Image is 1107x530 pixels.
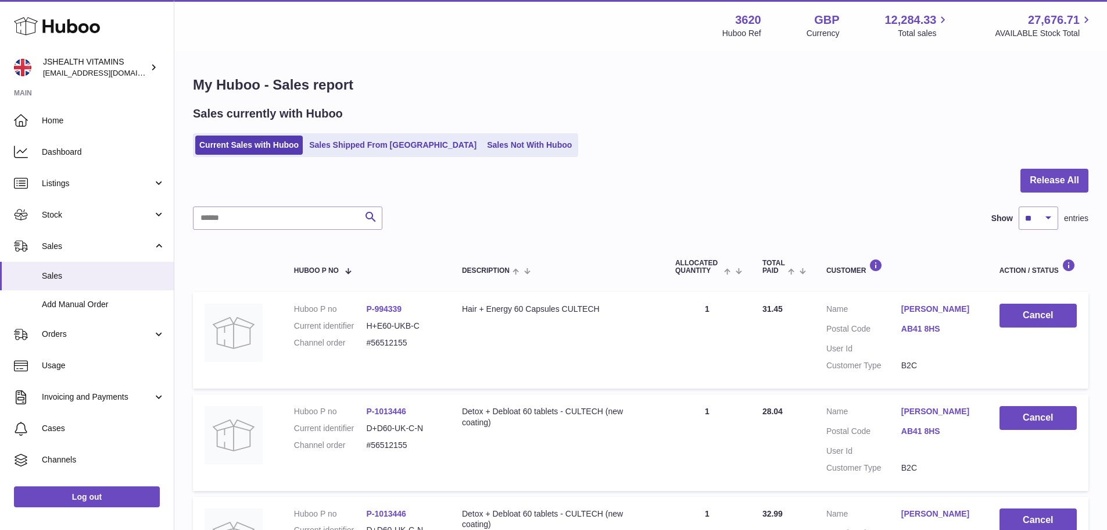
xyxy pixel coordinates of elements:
[826,446,901,457] dt: User Id
[195,136,303,155] a: Current Sales with Huboo
[826,463,901,474] dt: Customer Type
[42,360,165,371] span: Usage
[826,343,901,354] dt: User Id
[42,209,153,220] span: Stock
[43,56,148,79] div: JSHEALTH VITAMINS
[42,178,153,189] span: Listings
[995,12,1093,39] a: 27,676.71 AVAILABLE Stock Total
[462,406,652,428] div: Detox + Debloat 60 tablets - CULTECH (new coating)
[42,423,165,434] span: Cases
[366,304,402,314] a: P-994339
[193,76,1088,94] h1: My Huboo - Sales report
[294,440,367,451] dt: Channel order
[675,259,721,275] span: ALLOCATED Quantity
[366,337,439,348] dd: #56512155
[193,106,343,122] h2: Sales currently with Huboo
[294,267,339,275] span: Huboo P no
[901,323,976,335] a: AB41 8HS
[807,28,840,39] div: Currency
[42,115,165,126] span: Home
[1028,12,1080,28] span: 27,676.71
[664,292,751,389] td: 1
[901,463,976,474] dd: B2C
[991,213,1013,224] label: Show
[901,406,976,417] a: [PERSON_NAME]
[898,28,950,39] span: Total sales
[884,12,936,28] span: 12,284.33
[814,12,839,28] strong: GBP
[294,508,367,520] dt: Huboo P no
[14,486,160,507] a: Log out
[826,360,901,371] dt: Customer Type
[735,12,761,28] strong: 3620
[43,68,171,77] span: [EMAIL_ADDRESS][DOMAIN_NAME]
[762,407,783,416] span: 28.04
[205,406,263,464] img: no-photo.jpg
[366,321,439,332] dd: H+E60-UKB-C
[826,259,976,275] div: Customer
[205,304,263,362] img: no-photo.jpg
[294,423,367,434] dt: Current identifier
[366,440,439,451] dd: #56512155
[462,304,652,315] div: Hair + Energy 60 Capsules CULTECH
[762,509,783,518] span: 32.99
[722,28,761,39] div: Huboo Ref
[366,407,406,416] a: P-1013446
[462,267,510,275] span: Description
[14,59,31,76] img: internalAdmin-3620@internal.huboo.com
[366,509,406,518] a: P-1013446
[826,406,901,420] dt: Name
[42,392,153,403] span: Invoicing and Payments
[42,241,153,252] span: Sales
[42,329,153,340] span: Orders
[1064,213,1088,224] span: entries
[42,299,165,310] span: Add Manual Order
[294,406,367,417] dt: Huboo P no
[664,394,751,491] td: 1
[901,426,976,437] a: AB41 8HS
[999,304,1077,328] button: Cancel
[999,259,1077,275] div: Action / Status
[999,406,1077,430] button: Cancel
[901,304,976,315] a: [PERSON_NAME]
[826,304,901,318] dt: Name
[762,304,783,314] span: 31.45
[1020,169,1088,193] button: Release All
[294,304,367,315] dt: Huboo P no
[901,508,976,520] a: [PERSON_NAME]
[826,508,901,522] dt: Name
[294,337,367,348] dt: Channel order
[483,136,576,155] a: Sales Not With Huboo
[826,426,901,440] dt: Postal Code
[762,259,785,275] span: Total paid
[42,147,165,158] span: Dashboard
[42,454,165,465] span: Channels
[901,360,976,371] dd: B2C
[995,28,1093,39] span: AVAILABLE Stock Total
[366,423,439,434] dd: D+D60-UK-C-N
[826,323,901,337] dt: Postal Code
[305,136,481,155] a: Sales Shipped From [GEOGRAPHIC_DATA]
[884,12,950,39] a: 12,284.33 Total sales
[294,321,367,332] dt: Current identifier
[42,271,165,282] span: Sales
